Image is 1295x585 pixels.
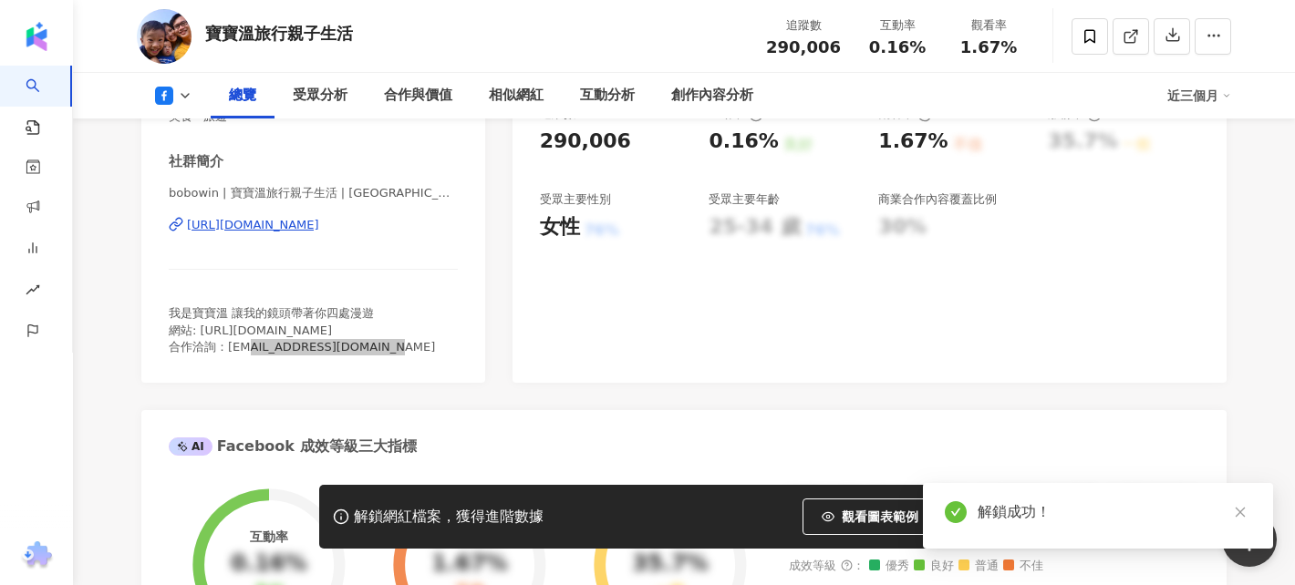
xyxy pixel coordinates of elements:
div: 1.67% [878,128,948,156]
div: 寶寶溫旅行親子生活 [205,22,353,45]
span: 普通 [958,559,999,573]
span: rise [26,272,40,313]
div: 互動率 [863,16,932,35]
div: 創作內容分析 [671,85,753,107]
div: 追蹤數 [766,16,841,35]
div: 成效等級 ： [789,559,1199,573]
div: Facebook 成效等級三大指標 [169,436,417,457]
span: 優秀 [869,559,909,573]
div: 合作與價值 [384,85,452,107]
img: KOL Avatar [137,9,192,64]
div: 解鎖成功！ [978,501,1251,523]
div: 解鎖網紅檔案，獲得進階數據 [354,508,544,527]
span: 0.16% [869,38,926,56]
div: 相似網紅 [489,85,544,107]
span: bobowin | 寶寶溫旅行親子生活 | [GEOGRAPHIC_DATA] [169,185,458,201]
span: 良好 [914,559,954,573]
span: check-circle [945,501,967,523]
span: 觀看圖表範例 [842,509,918,524]
span: 不佳 [1003,559,1043,573]
div: 商業合作內容覆蓋比例 [878,191,997,208]
span: 1.67% [960,38,1017,56]
img: logo icon [22,22,51,51]
a: [URL][DOMAIN_NAME] [169,217,458,233]
div: 受眾主要性別 [540,191,611,208]
div: 0.16% [231,551,306,577]
div: 互動分析 [580,85,635,107]
button: 觀看圖表範例 [803,498,938,535]
div: 社群簡介 [169,152,223,171]
span: close [1234,506,1247,518]
div: [URL][DOMAIN_NAME] [187,217,319,233]
div: 受眾主要年齡 [709,191,780,208]
span: 我是寶寶溫 讓我的鏡頭帶著你四處漫遊 網站: [URL][DOMAIN_NAME] 合作洽詢：[EMAIL_ADDRESS][DOMAIN_NAME] [169,306,435,353]
div: AI [169,437,212,456]
span: 290,006 [766,37,841,56]
div: 受眾分析 [293,85,347,107]
div: 女性 [540,213,580,241]
div: 1.67% [431,551,507,577]
div: 0.16% [709,128,778,156]
a: search [26,66,62,137]
div: 總覽 [229,85,256,107]
div: 觀看率 [954,16,1023,35]
div: 近三個月 [1167,81,1231,110]
img: chrome extension [19,541,55,570]
div: 290,006 [540,128,631,156]
div: 35.7% [632,551,708,577]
